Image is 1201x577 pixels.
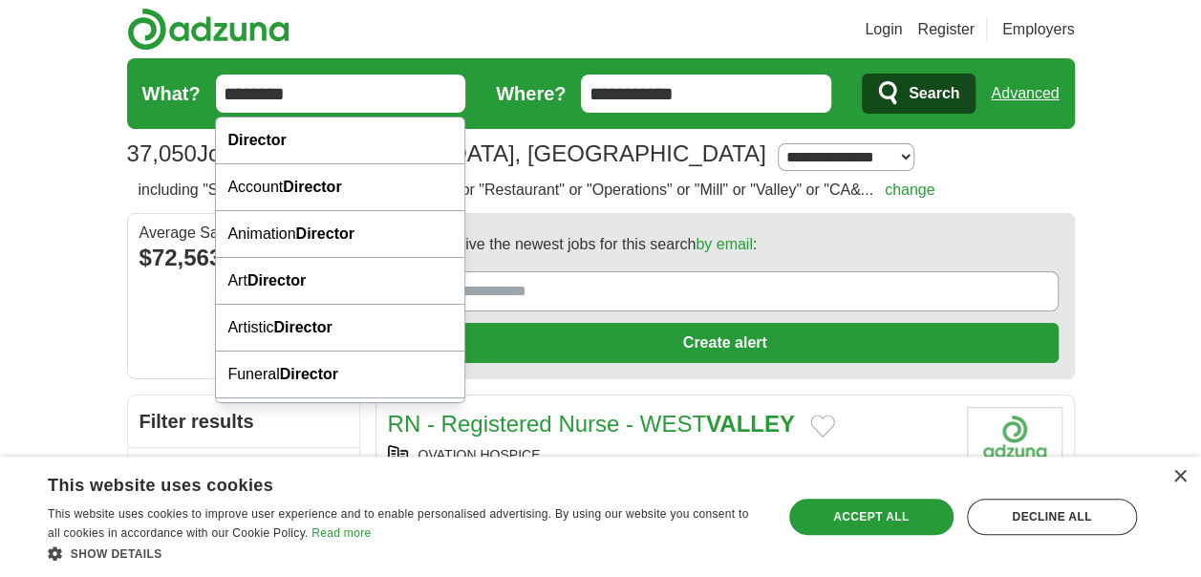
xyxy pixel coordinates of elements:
div: OVATION HOSPICE [388,445,952,465]
h1: Jobs in [GEOGRAPHIC_DATA], [GEOGRAPHIC_DATA] [127,140,766,166]
div: Decline all [967,499,1137,535]
strong: Director [227,132,286,148]
div: Close [1172,470,1187,484]
a: Read more, opens a new window [311,526,371,540]
button: Add to favorite jobs [810,415,835,438]
span: 37,050 [127,137,197,171]
img: Company logo [967,407,1062,479]
a: Register [917,18,975,41]
span: Receive the newest jobs for this search : [430,233,757,256]
a: Employers [1002,18,1075,41]
label: Where? [496,79,566,108]
a: Sort by [128,447,359,494]
div: Executive [216,398,464,445]
div: $72,563 [139,241,348,275]
h2: including "Senior" or "Director" or "of" or "Piatti" or "Restaurant" or "Operations" or "Mill" or... [139,179,935,202]
div: Animation [216,211,464,258]
div: Artistic [216,305,464,352]
strong: Director [273,319,332,335]
div: Show details [48,544,761,563]
a: by email [696,236,753,252]
div: Accept all [789,499,954,535]
div: This website uses cookies [48,468,713,497]
strong: Director [296,225,354,242]
strong: VALLEY [706,411,795,437]
strong: Director [280,366,338,382]
a: change [885,182,935,198]
div: Account [216,164,464,211]
a: RN - Registered Nurse - WESTVALLEY [388,411,795,437]
button: Create alert [392,323,1059,363]
div: Art [216,258,464,305]
h2: Filter results [128,395,359,447]
span: Search [909,75,959,113]
label: What? [142,79,201,108]
div: Funeral [216,352,464,398]
button: Search [862,74,976,114]
span: This website uses cookies to improve user experience and to enable personalised advertising. By u... [48,507,748,540]
a: Advanced [991,75,1059,113]
img: Adzuna logo [127,8,290,51]
div: Average Salary [139,225,348,241]
span: Show details [71,547,162,561]
strong: Director [283,179,341,195]
strong: Director [247,272,306,288]
a: Login [865,18,902,41]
